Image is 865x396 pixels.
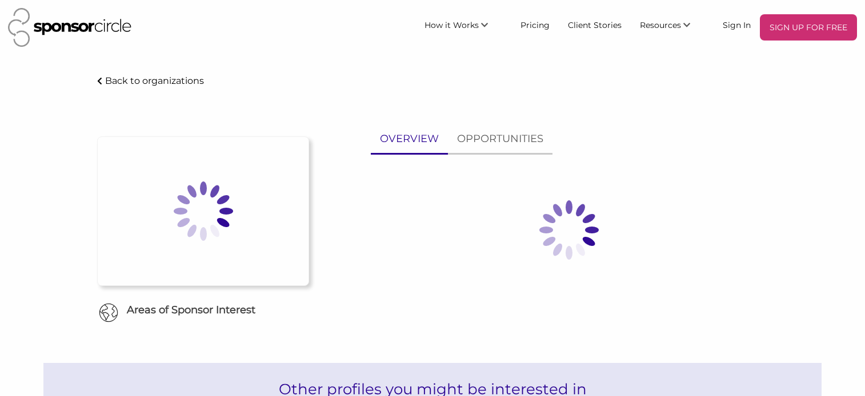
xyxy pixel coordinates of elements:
a: Sign In [714,14,760,35]
img: Globe Icon [99,303,118,322]
a: Pricing [511,14,559,35]
li: How it Works [415,14,511,41]
img: Loading spinner [512,173,626,287]
p: Back to organizations [105,75,204,86]
p: SIGN UP FOR FREE [764,19,852,36]
img: Sponsor Circle Logo [8,8,131,47]
span: Resources [640,20,681,30]
p: OVERVIEW [380,131,439,147]
a: Client Stories [559,14,631,35]
span: How it Works [425,20,479,30]
li: Resources [631,14,714,41]
h6: Areas of Sponsor Interest [89,303,318,317]
p: OPPORTUNITIES [457,131,543,147]
img: Loading spinner [146,154,261,268]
